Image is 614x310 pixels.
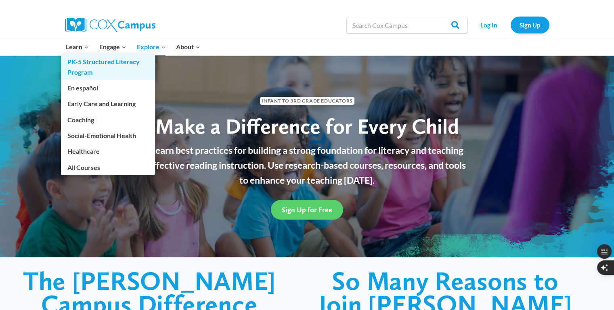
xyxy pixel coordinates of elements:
button: Child menu of Learn [61,38,94,55]
span: Sign Up for Free [282,205,332,214]
p: Learn best practices for building a strong foundation for literacy and teaching effective reading... [144,143,471,187]
img: Cox Campus [65,18,155,32]
button: Child menu of Explore [132,38,171,55]
a: Healthcare [61,144,155,159]
a: Log In [472,17,507,33]
a: Sign Up [511,17,549,33]
span: Infant to 3rd Grade Educators [260,97,354,105]
a: En español [61,80,155,96]
button: Child menu of Engage [94,38,132,55]
nav: Primary Navigation [61,38,205,55]
nav: Secondary Navigation [472,17,549,33]
a: Coaching [61,112,155,127]
a: Early Care and Learning [61,96,155,111]
span: Make a Difference for Every Child [155,113,459,139]
a: Social-Emotional Health [61,128,155,143]
input: Search Cox Campus [346,17,467,33]
a: PK-5 Structured Literacy Program [61,54,155,80]
button: Child menu of About [171,38,205,55]
a: Sign Up for Free [271,200,343,220]
a: All Courses [61,159,155,175]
